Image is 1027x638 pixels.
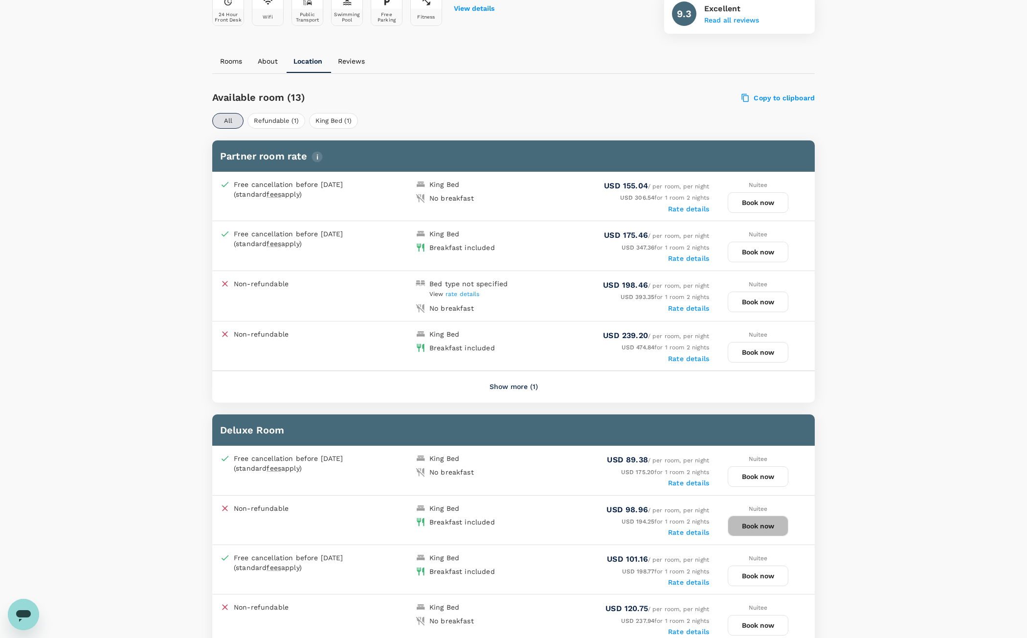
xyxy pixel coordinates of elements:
[338,56,365,66] p: Reviews
[416,454,425,463] img: king-bed-icon
[416,602,425,612] img: king-bed-icon
[416,329,425,339] img: king-bed-icon
[429,517,495,527] div: Breakfast included
[742,93,815,102] label: Copy to clipboard
[247,113,305,129] button: Refundable (1)
[234,229,366,249] div: Free cancellation before [DATE] (standard apply)
[429,602,459,612] div: King Bed
[749,231,768,238] span: Nuitee
[621,617,709,624] span: for 1 room 2 nights
[605,606,709,613] span: / per room, per night
[309,113,358,129] button: King Bed (1)
[621,617,655,624] span: USD 237.94
[234,553,366,572] div: Free cancellation before [DATE] (standard apply)
[476,375,552,399] button: Show more (1)
[258,56,278,66] p: About
[704,3,759,15] p: Excellent
[446,291,480,297] span: rate details
[234,503,289,513] p: Non-refundable
[749,604,768,611] span: Nuitee
[621,294,655,300] span: USD 393.35
[607,457,709,464] span: / per room, per night
[621,469,655,476] span: USD 175.20
[312,151,323,162] img: info-tooltip-icon
[234,279,289,289] p: Non-refundable
[234,454,366,473] div: Free cancellation before [DATE] (standard apply)
[607,554,648,564] span: USD 101.16
[606,507,709,514] span: / per room, per night
[603,282,709,289] span: / per room, per night
[728,192,788,213] button: Book now
[417,14,435,20] div: Fitness
[263,14,273,20] div: Wifi
[267,464,281,472] span: fees
[267,564,281,571] span: fees
[728,566,788,586] button: Book now
[622,244,655,251] span: USD 347.36
[749,281,768,288] span: Nuitee
[429,467,474,477] div: No breakfast
[604,183,709,190] span: / per room, per night
[604,181,648,190] span: USD 155.04
[728,342,788,363] button: Book now
[607,455,647,464] span: USD 89.38
[749,331,768,338] span: Nuitee
[668,528,709,536] label: Rate details
[604,232,709,239] span: / per room, per night
[429,243,495,252] div: Breakfast included
[293,56,322,66] p: Location
[604,230,648,240] span: USD 175.46
[220,422,807,438] h6: Deluxe Room
[606,505,647,514] span: USD 98.96
[622,568,709,575] span: for 1 room 2 nights
[294,12,321,23] div: Public Transport
[429,329,459,339] div: King Bed
[728,615,788,636] button: Book now
[668,254,709,262] label: Rate details
[622,568,655,575] span: USD 198.77
[704,17,759,24] button: Read all reviews
[429,567,495,576] div: Breakfast included
[416,180,425,189] img: king-bed-icon
[234,180,366,199] div: Free cancellation before [DATE] (standard apply)
[749,555,768,562] span: Nuitee
[416,279,425,289] img: double-bed-icon
[749,182,768,188] span: Nuitee
[728,242,788,262] button: Book now
[212,113,244,129] button: All
[429,279,508,289] div: Bed type not specified
[622,518,655,525] span: USD 194.25
[429,303,474,313] div: No breakfast
[620,194,709,201] span: for 1 room 2 nights
[429,553,459,563] div: King Bed
[622,518,709,525] span: for 1 room 2 nights
[668,355,709,363] label: Rate details
[234,329,289,339] p: Non-refundable
[373,12,400,23] div: Free Parking
[416,503,425,513] img: king-bed-icon
[668,628,709,636] label: Rate details
[429,291,480,297] span: View
[677,6,692,22] h6: 9.3
[668,578,709,586] label: Rate details
[749,456,768,462] span: Nuitee
[621,469,709,476] span: for 1 room 2 nights
[212,90,562,105] h6: Available room (13)
[605,604,648,613] span: USD 120.75
[622,244,709,251] span: for 1 room 2 nights
[668,304,709,312] label: Rate details
[429,193,474,203] div: No breakfast
[215,12,242,23] div: 24 Hour Front Desk
[607,556,709,563] span: / per room, per night
[220,148,807,164] h6: Partner room rate
[267,240,281,248] span: fees
[234,602,289,612] p: Non-refundable
[728,466,788,487] button: Book now
[416,553,425,563] img: king-bed-icon
[668,479,709,487] label: Rate details
[749,505,768,512] span: Nuitee
[429,454,459,463] div: King Bed
[603,280,648,290] span: USD 198.46
[429,616,474,626] div: No breakfast
[334,12,360,23] div: Swimming Pool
